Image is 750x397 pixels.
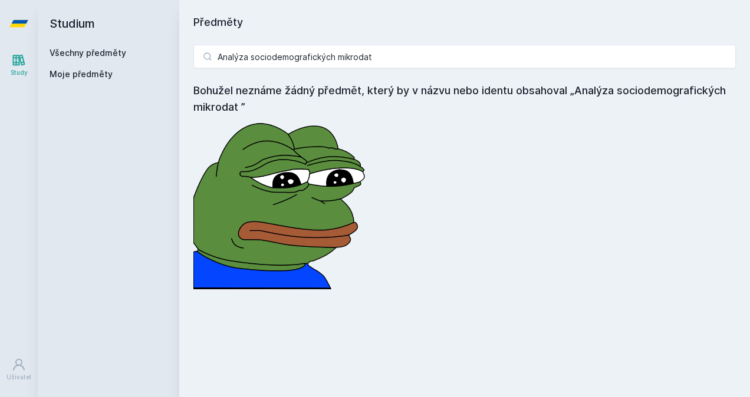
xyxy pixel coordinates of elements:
a: Uživatel [2,352,35,388]
h1: Předměty [193,14,736,31]
a: Všechny předměty [50,48,126,58]
div: Uživatel [6,373,31,382]
div: Study [11,68,28,77]
input: Název nebo ident předmětu… [193,45,736,68]
img: error_picture.png [193,115,370,289]
a: Study [2,47,35,83]
h4: Bohužel neznáme žádný předmět, který by v názvu nebo identu obsahoval „Analýza sociodemografickýc... [193,82,736,115]
span: Moje předměty [50,68,113,80]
